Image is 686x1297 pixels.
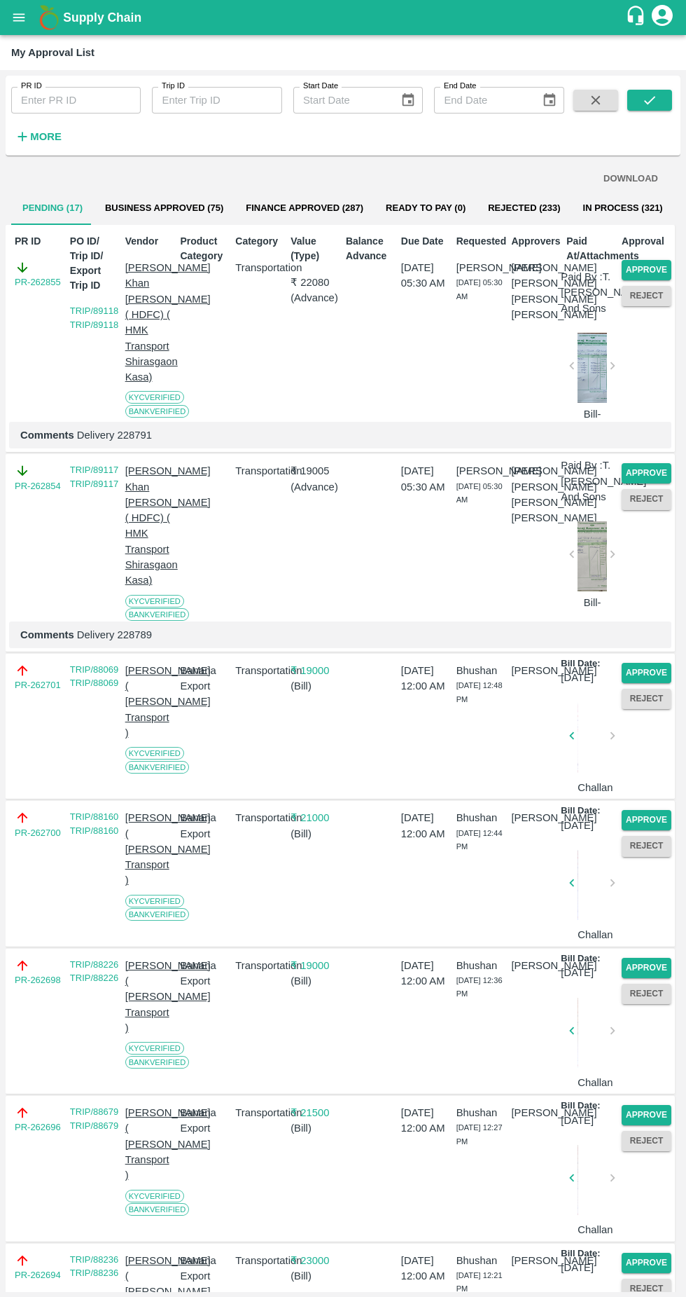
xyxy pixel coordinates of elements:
p: Approval [622,234,671,249]
a: PR-262696 [15,1120,61,1134]
a: PR-262855 [15,275,61,289]
input: End Date [434,87,530,114]
button: Ready To Pay (0) [374,191,477,225]
button: Approve [622,1253,671,1273]
button: Finance Approved (287) [234,191,374,225]
p: [DATE] 05:30 AM [401,463,451,495]
input: Enter Trip ID [152,87,281,114]
p: [PERSON_NAME] Khan [PERSON_NAME] ( HDFC) ( HMK Transport Shirasgaon Kasa) [125,260,175,385]
a: TRIP/88226 TRIP/88226 [70,959,118,984]
p: ( Bill ) [290,1120,340,1136]
p: Paid By : T.[PERSON_NAME] And Sons [561,269,646,316]
span: KYC Verified [125,747,184,760]
button: Reject [622,984,671,1004]
p: [PERSON_NAME] [511,495,561,510]
p: [DATE] 12:00 AM [401,810,451,842]
span: KYC Verified [125,1042,184,1055]
div: account of current user [650,3,675,32]
p: Delivery 228789 [20,627,660,643]
button: Choose date [536,87,563,114]
button: Approve [622,958,671,978]
span: Bank Verified [125,1056,190,1069]
a: PR-262700 [15,826,61,840]
p: ( Bill ) [290,973,340,989]
p: [PERSON_NAME] ( [PERSON_NAME] Transport ) [125,958,175,1036]
span: Bank Verified [125,405,190,418]
p: [PERSON_NAME] ( [PERSON_NAME] Transport ) [125,810,175,888]
strong: More [30,131,62,142]
button: Business Approved (75) [94,191,234,225]
p: Bill Date: [561,952,600,966]
input: Enter PR ID [11,87,141,114]
label: Start Date [303,81,338,92]
p: ( Advance ) [290,479,340,495]
p: [PERSON_NAME] [511,810,561,825]
p: [DATE] [561,1113,594,1128]
span: Bank Verified [125,908,190,921]
p: [PERSON_NAME] [456,463,506,479]
p: ( Advance ) [290,290,340,306]
p: Bhushan [456,1105,506,1120]
a: TRIP/88069 TRIP/88069 [70,664,118,689]
span: [DATE] 12:21 PM [456,1271,503,1293]
p: Bill Date: [561,1099,600,1113]
p: Banana Export [180,663,230,694]
a: PR-262698 [15,973,61,987]
p: Balance Advance [346,234,395,263]
span: [DATE] 12:48 PM [456,681,503,704]
span: [DATE] 12:27 PM [456,1123,503,1146]
p: PO ID/ Trip ID/ Export Trip ID [70,234,120,293]
p: ₹ 19005 [290,463,340,479]
p: [PERSON_NAME] ( [PERSON_NAME] Transport ) [125,663,175,741]
button: Reject [622,489,671,509]
p: ( Bill ) [290,826,340,842]
p: ₹ 21000 [290,810,340,825]
button: In Process (321) [572,191,674,225]
span: [DATE] 05:30 AM [456,278,503,301]
p: Vendor [125,234,175,249]
a: TRIP/88236 TRIP/88236 [70,1254,118,1279]
a: PR-262854 [15,479,61,493]
p: ( Bill ) [290,678,340,694]
p: [DATE] [561,670,594,685]
label: PR ID [21,81,42,92]
p: Requested [456,234,506,249]
button: open drawer [3,1,35,34]
span: KYC Verified [125,391,184,404]
button: Reject [622,286,671,306]
p: ( Bill ) [290,1268,340,1284]
p: Bhushan [456,1253,506,1268]
p: Bill Date: [561,804,600,818]
p: [DATE] 05:30 AM [401,260,451,291]
p: Paid At/Attachments [566,234,616,263]
p: Bill- [577,406,607,422]
p: [DATE] [561,1260,594,1275]
p: [PERSON_NAME] [511,510,561,526]
p: [DATE] [561,818,594,833]
button: Reject [622,1131,671,1151]
p: Transportation [235,663,285,678]
p: [PERSON_NAME] [511,1105,561,1120]
div: My Approval List [11,43,94,62]
a: TRIP/88160 TRIP/88160 [70,811,118,836]
button: DOWNLOAD [598,167,664,191]
p: ₹ 22080 [290,275,340,290]
p: Banana Export [180,1105,230,1137]
a: TRIP/89118 TRIP/89118 [70,306,118,330]
a: Supply Chain [63,8,625,27]
p: Banana Export [180,958,230,989]
button: Approve [622,463,671,483]
button: Choose date [395,87,421,114]
p: [PERSON_NAME] [511,275,561,291]
p: Delivery 228791 [20,427,660,443]
span: [DATE] 12:44 PM [456,829,503,851]
p: [PERSON_NAME] [511,663,561,678]
button: More [11,125,65,149]
p: Transportation [235,1105,285,1120]
p: Product Category [180,234,230,263]
p: [PERSON_NAME] [456,260,506,275]
p: Approvers [511,234,561,249]
p: [DATE] 12:00 AM [401,958,451,989]
span: KYC Verified [125,595,184,608]
p: Challan [577,927,607,942]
